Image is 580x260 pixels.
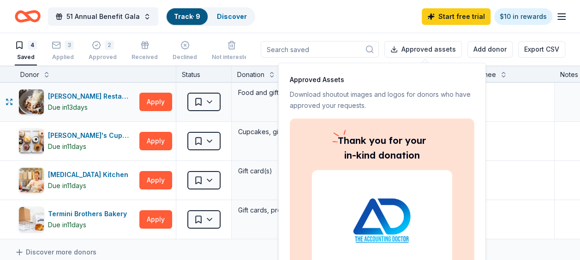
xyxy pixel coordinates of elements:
button: Approved assets [384,41,462,58]
a: Track· 9 [174,12,200,20]
a: $10 in rewards [494,8,552,25]
button: 2Approved [89,37,117,65]
div: Due in 11 days [48,180,86,191]
button: Apply [139,132,172,150]
div: Status [176,65,232,82]
button: Declined [173,37,197,65]
button: 3Applied [52,37,74,65]
div: Donation [237,69,264,80]
button: Add donor [467,41,513,58]
button: Image for Molly's Cupcakes[PERSON_NAME]'s CupcakesDue in11days [18,128,136,154]
div: 3 [65,41,74,50]
p: Download shoutout images and logos for donors who have approved your requests. [290,89,474,111]
div: [MEDICAL_DATA] Kitchen [48,169,132,180]
input: Search saved [261,41,379,58]
p: Approved Assets [290,74,474,85]
div: Gift cards, product donations [237,204,364,217]
div: Due in 13 days [48,102,88,113]
img: Image for Taste Buds Kitchen [19,168,44,193]
button: Image for Termini Brothers BakeryTermini Brothers BakeryDue in11days [18,207,136,232]
img: Image for Ethan Stowell Restaurants [19,89,44,114]
div: Gift card(s) [237,165,364,177]
button: Export CSV [518,41,565,58]
div: [PERSON_NAME] Restaurants [48,91,136,102]
button: Apply [139,171,172,189]
button: Apply [139,210,172,229]
a: Start free trial [422,8,490,25]
div: 4 [28,41,37,50]
div: Received [132,53,158,61]
div: [PERSON_NAME]'s Cupcakes [48,130,136,141]
button: Image for Ethan Stowell Restaurants[PERSON_NAME] RestaurantsDue in13days [18,89,136,115]
span: Thank [338,135,366,146]
img: Image for Termini Brothers Bakery [19,207,44,232]
a: Home [15,6,41,27]
div: Termini Brothers Bakery [48,208,131,219]
div: Declined [173,53,197,61]
div: Applied [52,53,74,61]
div: Due in 11 days [48,141,86,152]
button: Apply [139,93,172,111]
div: Notes [560,69,578,80]
div: Not interested [212,53,251,61]
div: 2 [105,41,114,50]
div: Food and gift cards [237,86,364,99]
button: Received [132,37,158,65]
div: Saved [15,53,37,61]
button: Not interested [212,37,251,65]
div: Approved [89,53,117,61]
a: Discover [217,12,247,20]
a: Discover more donors [15,247,96,258]
button: Image for Taste Buds Kitchen[MEDICAL_DATA] KitchenDue in11days [18,167,136,193]
span: 51 Annual Benefit Gala [66,11,140,22]
button: 4Saved [15,37,37,65]
div: Cupcakes, gift card(s) [237,125,364,138]
img: The Accounting Doctor [323,189,441,248]
p: you for your in-kind donation [312,133,452,163]
button: 51 Annual Benefit Gala [48,7,158,26]
button: Track· 9Discover [166,7,255,26]
img: Image for Molly's Cupcakes [19,129,44,154]
div: Due in 11 days [48,219,86,230]
div: Donor [20,69,39,80]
